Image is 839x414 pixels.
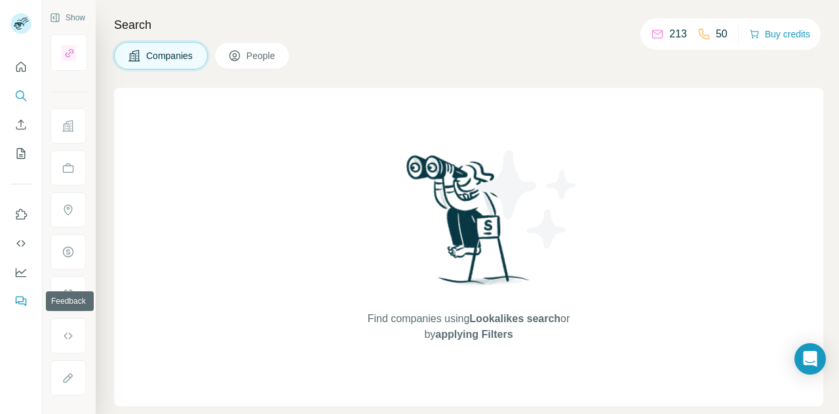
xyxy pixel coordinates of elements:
[794,343,826,375] div: Open Intercom Messenger
[10,84,31,108] button: Search
[10,113,31,136] button: Enrich CSV
[10,55,31,79] button: Quick start
[10,260,31,284] button: Dashboard
[435,329,513,340] span: applying Filters
[716,26,728,42] p: 50
[469,313,560,324] span: Lookalikes search
[246,49,277,62] span: People
[114,16,823,34] h4: Search
[469,140,587,259] img: Surfe Illustration - Stars
[10,203,31,226] button: Use Surfe on LinkedIn
[10,289,31,313] button: Feedback
[364,311,574,342] span: Find companies using or by
[749,25,810,43] button: Buy credits
[400,152,537,298] img: Surfe Illustration - Woman searching with binoculars
[41,8,94,28] button: Show
[146,49,194,62] span: Companies
[10,142,31,165] button: My lists
[669,26,687,42] p: 213
[10,232,31,255] button: Use Surfe API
